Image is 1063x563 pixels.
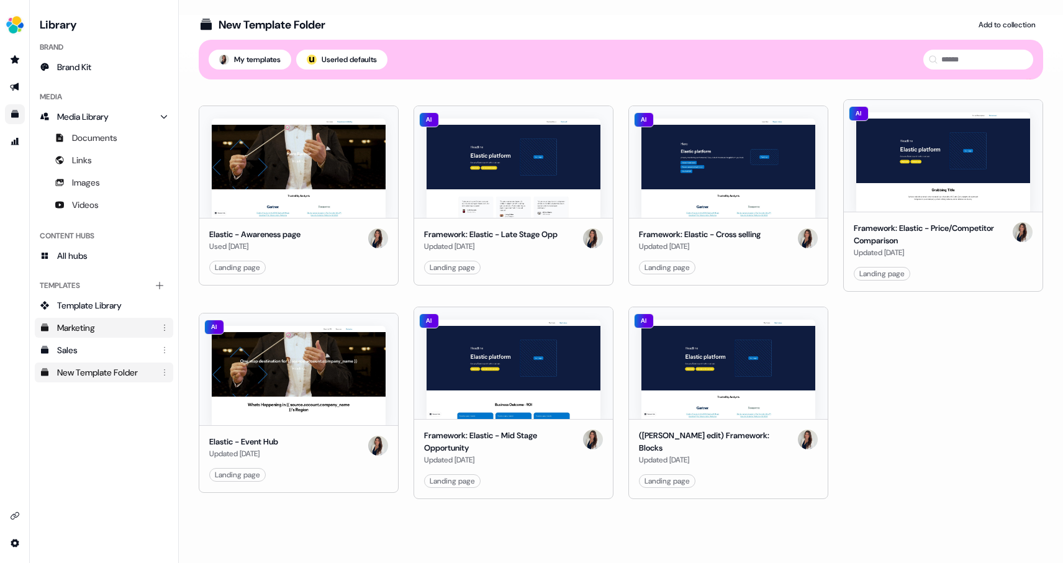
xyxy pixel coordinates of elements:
div: Updated [DATE] [209,448,278,460]
span: Images [72,176,100,189]
div: Landing page [215,469,260,481]
div: Framework: Elastic - Cross selling [639,228,761,241]
div: Content Hubs [35,226,173,246]
button: (Ryan edit) Framework: BlocksAI([PERSON_NAME] edit) Framework: BlocksUpdated [DATE]KellyLanding page [628,307,828,499]
div: Framework: Elastic - Mid Stage Opportunity [424,430,578,454]
img: Elastic - Awareness page [212,119,386,218]
button: Framework: Elastic - Late Stage OppAIFramework: Elastic - Late Stage OppUpdated [DATE]KellyLandin... [414,99,613,292]
span: All hubs [57,250,88,262]
div: Brand [35,37,173,57]
a: Go to outbound experience [5,77,25,97]
a: Go to templates [5,104,25,124]
button: Framework: Elastic - Cross sellingAIFramework: Elastic - Cross sellingUpdated [DATE]KellyLanding ... [628,99,828,292]
img: Kelly [368,228,388,248]
span: Documents [72,132,117,144]
div: AI [419,313,439,328]
span: Links [72,154,92,166]
div: Elastic - Awareness page [209,228,301,241]
img: Kelly [583,430,603,449]
div: Used [DATE] [209,240,301,253]
div: New Template Folder [219,17,325,32]
div: Landing page [430,261,475,274]
img: Kelly [219,55,229,65]
a: Images [35,173,173,192]
a: Template Library [35,295,173,315]
div: Updated [DATE] [424,454,578,466]
div: New Template Folder [57,366,153,379]
a: Marketing [35,318,173,338]
img: Elastic - Event Hub [212,326,386,425]
div: Updated [DATE] [424,240,558,253]
img: userled logo [307,55,317,65]
div: ([PERSON_NAME] edit) Framework: Blocks [639,430,793,454]
span: Template Library [57,299,122,312]
div: Sales [57,344,153,356]
img: Framework: Elastic - Mid Stage Opportunity [427,320,600,419]
button: Framework: Elastic - Price/Competitor ComparisonAIFramework: Elastic - Price/Competitor Compariso... [843,99,1043,292]
button: userled logo;Userled defaults [296,50,387,70]
div: Framework: Elastic - Price/Competitor Comparison [854,222,1008,246]
img: Framework: Elastic - Late Stage Opp [427,119,600,218]
a: Go to attribution [5,132,25,151]
img: Kelly [583,228,603,248]
div: AI [419,112,439,127]
div: Updated [DATE] [639,240,761,253]
span: Brand Kit [57,61,91,73]
a: Sales [35,340,173,360]
button: Elastic - Awareness pageElastic - Awareness pageUsed [DATE]KellyLanding page [199,99,399,292]
div: Landing page [859,268,905,280]
div: AI [634,313,654,328]
button: Framework: Elastic - Mid Stage OpportunityAIFramework: Elastic - Mid Stage OpportunityUpdated [DA... [414,307,613,499]
a: Videos [35,195,173,215]
a: Go to prospects [5,50,25,70]
a: Documents [35,128,173,148]
a: Media Library [35,107,173,127]
a: Go to integrations [5,533,25,553]
div: Updated [DATE] [854,246,1008,259]
div: Landing page [215,261,260,274]
div: Elastic - Event Hub [209,436,278,448]
a: Brand Kit [35,57,173,77]
div: Updated [DATE] [639,454,793,466]
img: Kelly [798,228,818,248]
div: Marketing [57,322,153,334]
img: Framework: Elastic - Price/Competitor Comparison [856,112,1030,212]
div: Landing page [645,475,690,487]
a: All hubs [35,246,173,266]
img: Kelly [798,430,818,449]
div: Landing page [645,261,690,274]
img: Framework: Elastic - Cross selling [641,119,815,218]
a: New Template Folder [35,363,173,382]
a: Links [35,150,173,170]
img: Kelly [368,436,388,456]
div: ; [307,55,317,65]
div: Framework: Elastic - Late Stage Opp [424,228,558,241]
div: AI [849,106,869,121]
h3: Library [35,15,173,32]
span: Media Library [57,110,109,123]
div: Media [35,87,173,107]
div: AI [634,112,654,127]
button: My templates [209,50,291,70]
img: Kelly [1013,222,1033,242]
img: (Ryan edit) Framework: Blocks [641,320,815,419]
button: Add to collection [971,15,1043,35]
span: Videos [72,199,99,211]
a: Go to integrations [5,506,25,526]
div: Templates [35,276,173,295]
div: AI [204,320,224,335]
div: Landing page [430,475,475,487]
button: Elastic - Event HubAIElastic - Event HubUpdated [DATE]KellyLanding page [199,307,399,499]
